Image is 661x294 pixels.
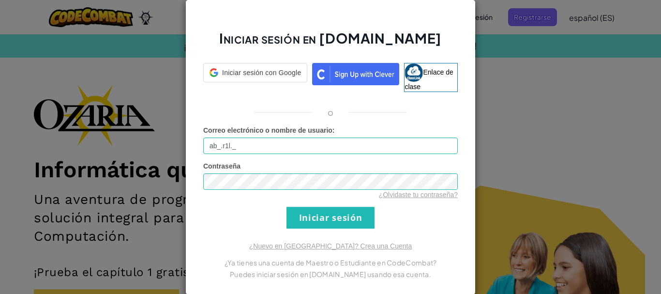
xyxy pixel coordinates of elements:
[230,270,431,279] font: Puedes iniciar sesión en [DOMAIN_NAME] usando esa cuenta.
[203,162,240,170] font: Contraseña
[405,68,453,90] font: Enlace de clase
[203,63,307,82] div: Iniciar sesión con Google
[219,30,441,46] font: Iniciar sesión en [DOMAIN_NAME]
[249,242,412,250] a: ¿Nuevo en [GEOGRAPHIC_DATA]? Crea una Cuenta
[222,69,301,77] font: Iniciar sesión con Google
[332,126,335,134] font: :
[379,191,458,199] a: ¿Olvidaste tu contraseña?
[405,63,423,82] img: classlink-logo-small.png
[203,126,332,134] font: Correo electrónico o nombre de usuario
[328,107,333,118] font: o
[225,258,437,267] font: ¿Ya tienes una cuenta de Maestro o Estudiante en CodeCombat?
[203,63,307,92] a: Iniciar sesión con Google
[286,207,375,229] input: Iniciar sesión
[312,63,399,85] img: clever_sso_button@2x.png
